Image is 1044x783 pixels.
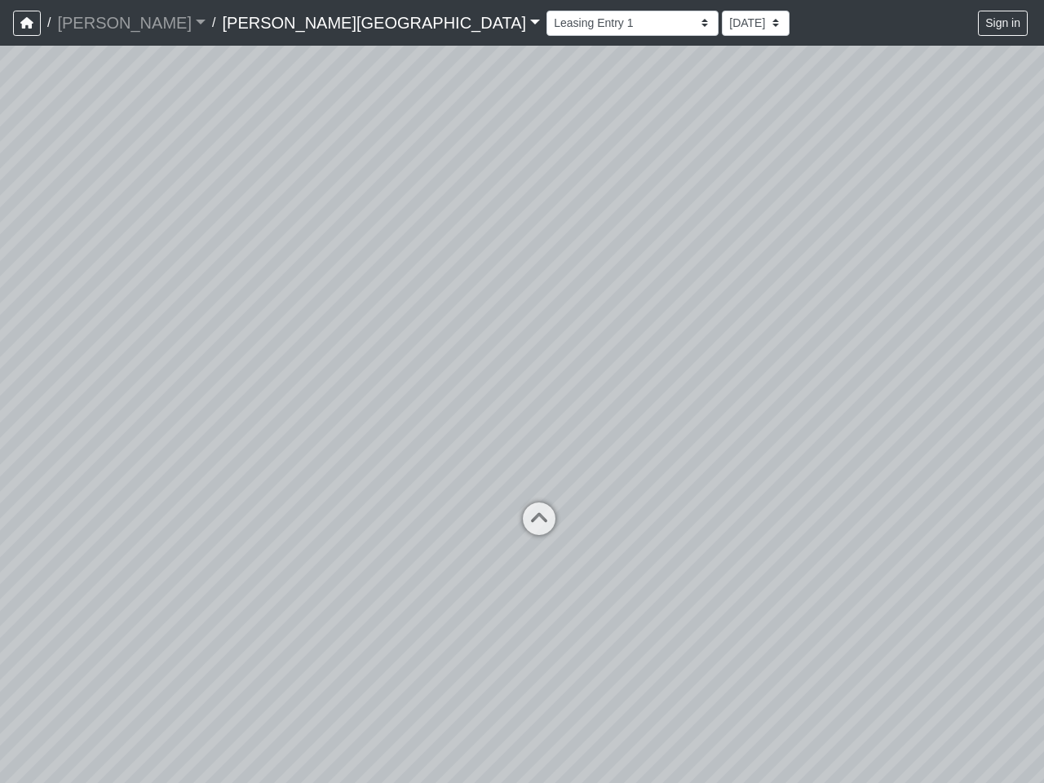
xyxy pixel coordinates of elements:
[206,7,222,39] span: /
[57,7,206,39] a: [PERSON_NAME]
[222,7,540,39] a: [PERSON_NAME][GEOGRAPHIC_DATA]
[978,11,1028,36] button: Sign in
[41,7,57,39] span: /
[12,750,108,783] iframe: Ybug feedback widget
